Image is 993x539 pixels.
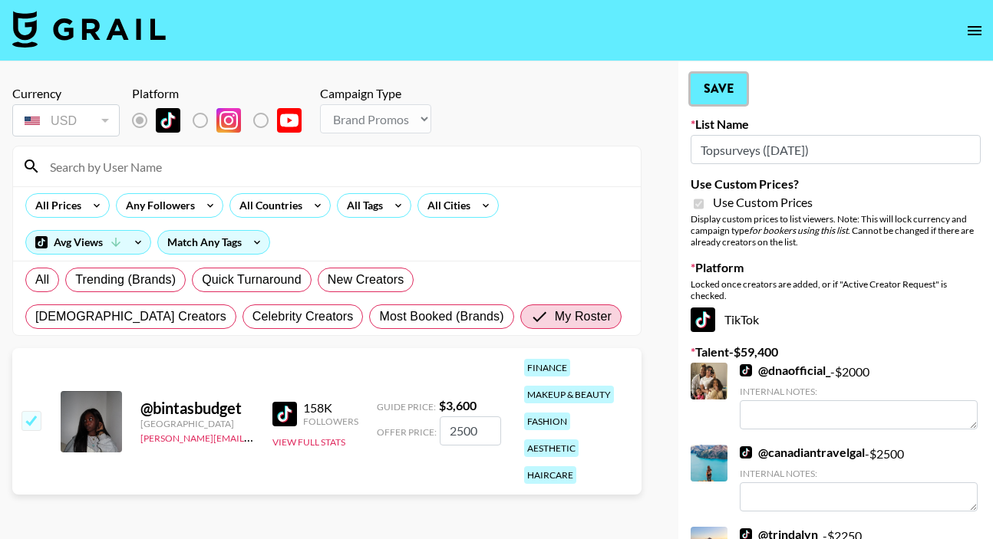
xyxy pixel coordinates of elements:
[35,271,49,289] span: All
[35,307,226,326] span: [DEMOGRAPHIC_DATA] Creators
[140,418,254,429] div: [GEOGRAPHIC_DATA]
[132,104,314,136] div: List locked to TikTok.
[740,468,978,479] div: Internal Notes:
[749,225,848,236] em: for bookers using this list
[691,278,981,301] div: Locked once creators are added, or if "Active Creator Request" is checked.
[272,402,297,426] img: TikTok
[740,363,978,429] div: - $ 2000
[740,445,865,460] a: @canadiantravelgal
[12,11,166,48] img: Grail Talent
[691,307,981,332] div: TikTok
[524,412,570,430] div: fashion
[691,176,981,192] label: Use Custom Prices?
[158,231,269,254] div: Match Any Tags
[440,416,501,445] input: 3,600
[320,86,431,101] div: Campaign Type
[691,117,981,132] label: List Name
[691,213,981,248] div: Display custom prices to list viewers. Note: This will lock currency and campaign type . Cannot b...
[140,399,254,418] div: @ bintasbudget
[439,398,477,412] strong: $ 3,600
[216,108,241,133] img: Instagram
[959,15,990,46] button: open drawer
[156,108,180,133] img: TikTok
[12,101,120,140] div: Currency is locked to USD
[524,466,576,484] div: haircare
[740,445,978,511] div: - $ 2500
[26,194,84,217] div: All Prices
[524,386,614,403] div: makeup & beauty
[252,307,354,326] span: Celebrity Creators
[524,359,570,376] div: finance
[303,416,358,427] div: Followers
[117,194,198,217] div: Any Followers
[303,400,358,416] div: 158K
[691,307,715,332] img: TikTok
[230,194,305,217] div: All Countries
[740,364,752,376] img: TikTok
[691,344,981,360] label: Talent - $ 59,400
[691,260,981,275] label: Platform
[272,436,345,448] button: View Full Stats
[691,74,747,104] button: Save
[75,271,176,289] span: Trending (Brands)
[740,363,830,378] a: @dnaofficial_
[15,107,117,134] div: USD
[41,154,632,179] input: Search by User Name
[524,439,579,457] div: aesthetic
[377,401,436,412] span: Guide Price:
[140,429,440,444] a: [PERSON_NAME][EMAIL_ADDRESS][PERSON_NAME][DOMAIN_NAME]
[338,194,386,217] div: All Tags
[12,86,120,101] div: Currency
[377,426,437,438] span: Offer Price:
[713,195,813,210] span: Use Custom Prices
[740,446,752,458] img: TikTok
[132,86,314,101] div: Platform
[277,108,302,133] img: YouTube
[26,231,150,254] div: Avg Views
[555,307,612,326] span: My Roster
[202,271,302,289] span: Quick Turnaround
[740,386,978,397] div: Internal Notes:
[418,194,473,217] div: All Cities
[379,307,503,326] span: Most Booked (Brands)
[328,271,404,289] span: New Creators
